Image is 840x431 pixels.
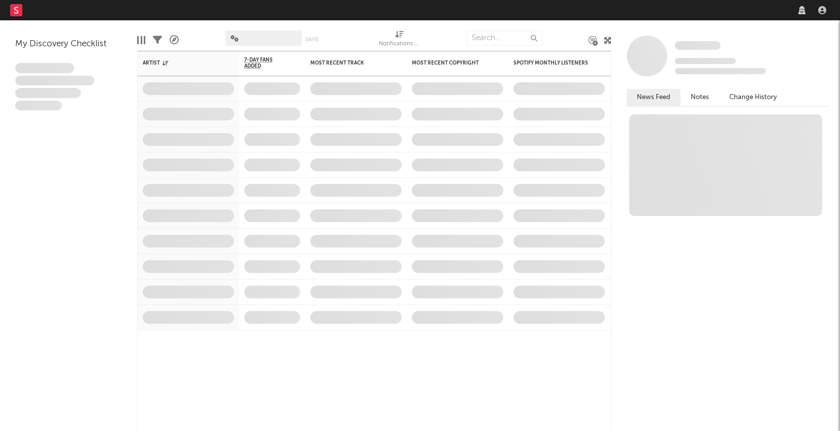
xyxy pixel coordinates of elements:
span: 7-Day Fans Added [244,57,285,69]
span: Tracking Since: [DATE] [675,58,736,64]
div: Filters [153,25,162,55]
input: Search... [466,30,542,46]
button: Notes [681,89,719,106]
button: Save [305,37,318,42]
span: Aliquam viverra [15,101,62,111]
span: 0 fans last week [675,68,766,74]
div: Most Recent Copyright [412,60,488,66]
div: Notifications (Artist) [379,25,419,55]
div: A&R Pipeline [170,25,179,55]
div: My Discovery Checklist [15,38,122,50]
span: Integer aliquet in purus et [15,76,94,86]
span: Praesent ac interdum [15,88,81,98]
a: Some Artist [675,41,721,51]
button: News Feed [627,89,681,106]
div: Spotify Monthly Listeners [513,60,590,66]
span: Lorem ipsum dolor [15,63,74,73]
div: Edit Columns [137,25,145,55]
button: Change History [719,89,787,106]
div: Most Recent Track [310,60,386,66]
span: Some Artist [675,41,721,50]
div: Notifications (Artist) [379,38,419,50]
div: Artist [143,60,219,66]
